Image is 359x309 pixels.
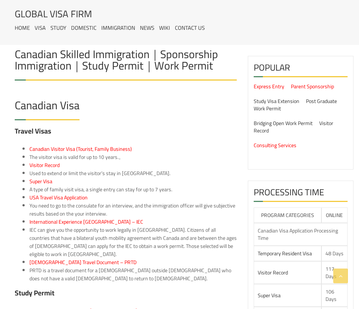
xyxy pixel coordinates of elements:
a: Visitor Record [29,160,60,170]
a: Domestic [71,25,96,31]
a: Home [15,25,30,31]
a: USA Travel Visa Application [29,193,88,202]
a: Canadian Visitor Visa (Tourist, Family Business) [29,144,132,154]
td: 48 Days [321,246,348,261]
a: Post Graduate Work Permit [254,96,337,113]
a: Bridging Open Work Permit [254,118,313,128]
h2: Processing Time [254,187,348,202]
a: Global Visa Firm [15,9,92,19]
li: A type of family visit visa, a single entry can stay for up to 7 years. [29,185,237,193]
a: Visitor Record [254,118,333,135]
a: Express Entry [254,82,284,91]
th: Online [321,207,348,223]
li: PRTD is a travel document for a [DEMOGRAPHIC_DATA] outside [DEMOGRAPHIC_DATA] who does not have a... [29,266,237,283]
td: 117 Days [321,261,348,284]
a: Study Visa Extension [254,96,299,106]
th: Program Categories [254,207,321,223]
strong: Study Permit [15,286,54,299]
a: Super Visa [29,177,52,186]
strong: Travel Visas [15,124,51,138]
a: Go to Top [333,269,348,283]
li: Used to extend or limit the visitor’s stay in [GEOGRAPHIC_DATA]. [29,169,237,177]
a: Study [50,25,66,31]
a: Visitor Record [258,268,288,277]
img: 繁体 [220,25,226,29]
a: [DEMOGRAPHIC_DATA] Travel Document – PRTD [29,257,137,267]
a: Immigration [101,25,135,31]
a: Super Visa [258,291,281,300]
a: Contact Us [175,25,205,31]
a: Parent Sponsorship [291,82,334,91]
a: Visa [35,25,46,31]
a: Wiki [159,25,170,31]
li: IEC can give you the opportunity to work legally in [GEOGRAPHIC_DATA]. Citizens of all countries ... [29,226,237,258]
div: Canadian visa application processing time [258,227,344,242]
span: Canadian Skilled Immigration｜Sponsorship Immigration｜Study Permit｜Work Permit [15,44,218,76]
li: The visitor visa is valid for up to 10 years.。 [29,153,237,161]
img: 中文 (中国) [210,25,215,29]
a: International Experience [GEOGRAPHIC_DATA] – IEC [29,217,143,227]
td: 106 Days [321,284,348,307]
a: Temporary Resident Visa [258,249,312,258]
li: You need to go to the consulate for an interview, and the immigration officer will give subjectiv... [29,202,237,218]
h2: Popular [254,62,348,77]
a: News [140,25,154,31]
a: Consulting Services [254,141,296,150]
h2: Canadian Visa [15,100,80,115]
